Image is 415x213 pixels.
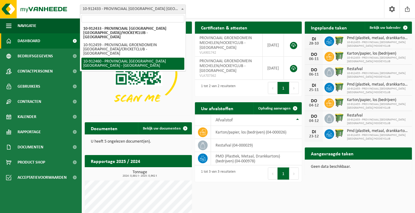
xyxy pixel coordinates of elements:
span: PROVINCIAAL GROENDOMEIN MECHELEN/HOCKEYCLUB - [GEOGRAPHIC_DATA] [199,36,252,50]
span: Contracten [18,94,41,109]
td: [DATE] [263,57,284,80]
a: Ophaling aanvragen [253,102,301,114]
li: 10-912460 - PROVINCIAAL [GEOGRAPHIC_DATA] [GEOGRAPHIC_DATA] - [GEOGRAPHIC_DATA] [81,58,184,70]
div: 23-12 [308,134,320,139]
button: Next [289,82,299,94]
span: 10-912433 - PROVINCIAAL [GEOGRAPHIC_DATA] [GEOGRAPHIC_DATA]/HOCKEYCLUB [347,72,409,79]
span: Pmd (plastiek, metaal, drankkartons) (bedrijven) [347,36,409,41]
li: 10-912433 - PROVINCIAAL [GEOGRAPHIC_DATA] [GEOGRAPHIC_DATA]/HOCKEYCLUB - [GEOGRAPHIC_DATA] [81,25,184,41]
p: Geen data beschikbaar. [311,165,406,169]
button: Previous [268,82,278,94]
a: Bekijk uw kalender [365,22,411,34]
span: Bekijk uw kalender [370,26,401,30]
span: Rapportage [18,124,41,140]
span: Dashboard [18,33,40,49]
div: 04-12 [308,119,320,123]
span: Bedrijfsgegevens [18,49,53,64]
span: Bekijk uw documenten [143,127,181,130]
div: 28-10 [308,42,320,46]
button: Next [289,167,299,180]
span: PROVINCIAAL GROENDOMEIN MECHELEN/HOCKEYCLUB - [GEOGRAPHIC_DATA] [199,59,252,73]
span: 10-912433 - PROVINCIAAL [GEOGRAPHIC_DATA] [GEOGRAPHIC_DATA]/HOCKEYCLUB [347,103,409,110]
img: WB-0770-HPE-GN-51 [334,128,344,139]
td: [DATE] [263,34,284,57]
h2: Uw afvalstoffen [195,102,239,114]
div: DO [308,52,320,57]
h2: Documenten [85,122,124,134]
span: 10-912433 - PROVINCIAAL [GEOGRAPHIC_DATA] [GEOGRAPHIC_DATA]/HOCKEYCLUB [347,87,409,94]
img: WB-0770-HPE-GN-50 [334,97,344,108]
div: DI [308,37,320,42]
span: Restafval [347,67,409,72]
span: Contactpersonen [18,64,53,79]
h2: Aangevraagde taken [305,147,360,159]
span: Navigatie [18,18,36,33]
div: DO [308,99,320,103]
td: karton/papier, los (bedrijven) (04-000026) [211,126,302,139]
h2: Rapportage 2025 / 2024 [85,155,146,167]
button: 1 [278,167,289,180]
a: Bekijk rapportage [147,167,191,179]
span: 10-912433 - PROVINCIAAL GROENDOMEIN MECHELEN/HOCKEYCLUB - MECHELEN [80,5,186,14]
div: 06-11 [308,57,320,61]
span: Karton/papier, los (bedrijven) [347,98,409,103]
h2: Ingeplande taken [305,22,353,33]
span: Afvalstof [216,118,233,123]
span: Product Shop [18,155,45,170]
span: 10-912433 - PROVINCIAAL [GEOGRAPHIC_DATA] [GEOGRAPHIC_DATA]/HOCKEYCLUB [347,56,409,63]
span: 10-912433 - PROVINCIAAL [GEOGRAPHIC_DATA] [GEOGRAPHIC_DATA]/HOCKEYCLUB [347,118,409,125]
a: Bekijk uw documenten [138,122,191,134]
button: 1 [278,82,289,94]
span: Ophaling aanvragen [258,106,291,110]
img: WB-0770-HPE-GN-51 [334,35,344,46]
img: WB-0770-HPE-GN-51 [334,113,344,123]
span: Pmd (plastiek, metaal, drankkartons) (bedrijven) [347,82,409,87]
span: Pmd (plastiek, metaal, drankkartons) (bedrijven) [347,129,409,134]
td: PMD (Plastiek, Metaal, Drankkartons) (bedrijven) (04-000978) [211,152,302,165]
div: DO [308,68,320,73]
span: Documenten [18,140,43,155]
span: VLA707362 [199,73,258,78]
div: DO [308,114,320,119]
img: WB-0770-HPE-GN-50 [334,51,344,61]
span: Restafval [347,113,409,118]
div: 25-11 [308,88,320,92]
div: DI [308,83,320,88]
p: U heeft 5 ongelezen document(en). [91,140,186,144]
div: 1 tot 2 van 2 resultaten [198,81,235,95]
span: 10-912433 - PROVINCIAAL [GEOGRAPHIC_DATA] [GEOGRAPHIC_DATA]/HOCKEYCLUB [347,41,409,48]
div: 04-12 [308,103,320,108]
div: 1 tot 3 van 3 resultaten [198,167,235,180]
div: DI [308,130,320,134]
span: 10-912433 - PROVINCIAAL [GEOGRAPHIC_DATA] [GEOGRAPHIC_DATA]/HOCKEYCLUB [347,134,409,141]
span: VLA901742 [199,50,258,55]
div: 06-11 [308,73,320,77]
img: WB-0770-HPE-GN-51 [334,82,344,92]
button: Previous [268,167,278,180]
h2: Certificaten & attesten [195,22,253,33]
img: WB-0770-HPE-GN-51 [334,66,344,77]
span: 2024: 0,881 t - 2025: 0,962 t [88,174,192,177]
li: 10-912459 - PROVINCIAAL GROENDOMEIN [GEOGRAPHIC_DATA]/CRICKETCLUB - [GEOGRAPHIC_DATA] [81,41,184,58]
span: Karton/papier, los (bedrijven) [347,51,409,56]
span: Kalender [18,109,36,124]
span: Gebruikers [18,79,40,94]
span: 10-912433 - PROVINCIAAL GROENDOMEIN MECHELEN/HOCKEYCLUB - MECHELEN [80,5,186,13]
span: Acceptatievoorwaarden [18,170,67,185]
h3: Tonnage [88,170,192,177]
img: Download de VHEPlus App [85,34,192,114]
td: restafval (04-000029) [211,139,302,152]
